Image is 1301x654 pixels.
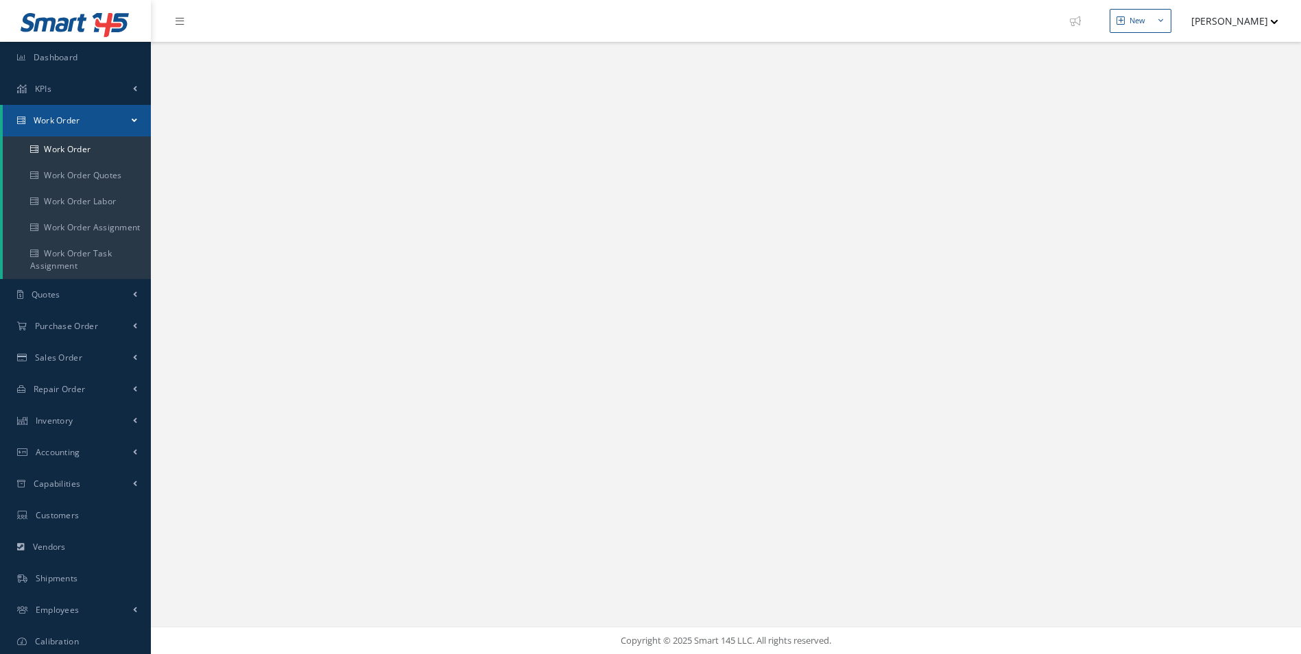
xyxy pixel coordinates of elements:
span: Inventory [36,415,73,426]
div: Copyright © 2025 Smart 145 LLC. All rights reserved. [165,634,1287,648]
span: Employees [36,604,80,616]
span: Repair Order [34,383,86,395]
span: Work Order [34,114,80,126]
div: New [1130,15,1145,27]
span: Calibration [35,635,79,647]
span: Capabilities [34,478,81,489]
span: KPIs [35,83,51,95]
button: [PERSON_NAME] [1178,8,1278,34]
span: Shipments [36,572,78,584]
a: Work Order Assignment [3,215,151,241]
button: New [1110,9,1171,33]
a: Work Order [3,136,151,162]
a: Work Order Labor [3,189,151,215]
span: Dashboard [34,51,78,63]
a: Work Order Quotes [3,162,151,189]
span: Purchase Order [35,320,98,332]
span: Accounting [36,446,80,458]
a: Work Order Task Assignment [3,241,151,279]
span: Vendors [33,541,66,553]
span: Quotes [32,289,60,300]
span: Sales Order [35,352,82,363]
span: Customers [36,509,80,521]
a: Work Order [3,105,151,136]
